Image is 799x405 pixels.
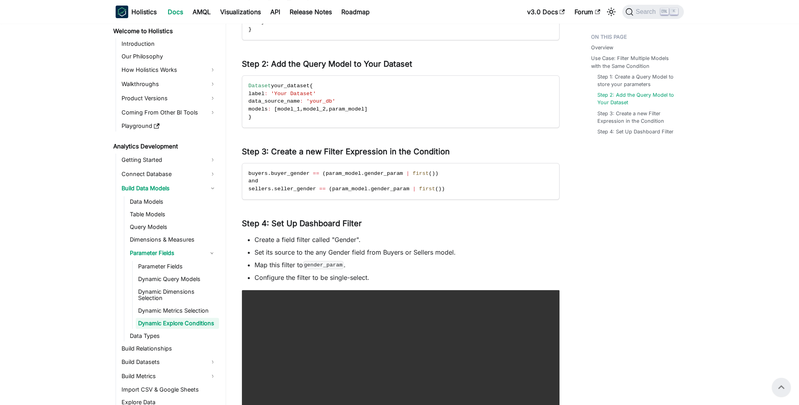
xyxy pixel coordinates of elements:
[119,92,219,105] a: Product Versions
[249,91,265,97] span: label
[116,6,157,18] a: HolisticsHolistics
[127,330,219,341] a: Data Types
[264,91,268,97] span: :
[274,186,316,192] span: seller_gender
[119,78,219,90] a: Walkthroughs
[136,261,219,272] a: Parameter Fields
[313,171,319,176] span: ==
[163,6,188,18] a: Docs
[254,247,559,257] li: Set its source to the any Gender field from Buyers or Sellers model.
[254,235,559,244] li: Create a field filter called "Gender".
[119,343,219,354] a: Build Relationships
[322,171,326,176] span: (
[249,26,252,32] span: }
[254,260,559,270] li: Map this filter to .
[622,5,683,19] button: Search (Ctrl+K)
[119,182,219,195] a: Build Data Models
[597,128,674,135] a: Step 4: Set Up Dashboard Filter
[419,186,435,192] span: first
[442,186,445,192] span: )
[597,73,676,88] a: Step 1: Create a Query Model to store your parameters
[591,44,613,51] a: Overview
[570,6,605,18] a: Forum
[522,6,570,18] a: v3.0 Docs
[127,196,219,207] a: Data Models
[413,171,429,176] span: first
[119,120,219,131] a: Playground
[326,106,329,112] span: ,
[249,83,271,89] span: Dataset
[277,106,300,112] span: model_1
[670,8,678,15] kbd: K
[119,38,219,49] a: Introduction
[413,186,416,192] span: |
[268,106,271,112] span: :
[111,141,219,152] a: Analytics Development
[605,6,617,18] button: Switch between dark and light mode (currently light mode)
[271,83,310,89] span: your_dataset
[329,186,332,192] span: (
[438,186,442,192] span: )
[131,7,157,17] b: Holistics
[432,171,435,176] span: )
[319,186,326,192] span: ==
[361,171,364,176] span: .
[429,171,432,176] span: (
[591,54,679,69] a: Use Case: Filter Multiple Models with the Same Condition
[300,98,303,104] span: :
[367,186,370,192] span: .
[249,186,271,192] span: sellers
[306,98,335,104] span: 'your_db'
[271,171,310,176] span: buyer_gender
[136,274,219,285] a: Dynamic Query Models
[300,106,303,112] span: ,
[326,171,361,176] span: param_model
[271,186,274,192] span: .
[274,106,277,112] span: [
[242,59,559,69] h3: Step 2: Add the Query Model to Your Dataset
[597,91,676,106] a: Step 2: Add the Query Model to Your Dataset
[205,247,219,259] button: Collapse sidebar category 'Parameter Fields'
[249,106,268,112] span: models
[119,106,219,119] a: Coming From Other BI Tools
[249,114,252,120] span: }
[136,286,219,304] a: Dynamic Dimensions Selection
[136,305,219,316] a: Dynamic Metrics Selection
[364,106,367,112] span: ]
[127,247,205,259] a: Parameter Fields
[406,171,409,176] span: |
[633,8,661,15] span: Search
[119,356,219,368] a: Build Datasets
[371,186,410,192] span: gender_param
[271,91,316,97] span: 'Your Dataset'
[111,26,219,37] a: Welcome to Holistics
[285,6,337,18] a: Release Notes
[242,147,559,157] h3: Step 3: Create a new Filter Expression in the Condition
[329,106,365,112] span: param_model
[364,171,403,176] span: gender_param
[310,83,313,89] span: {
[249,171,268,176] span: buyers
[215,6,266,18] a: Visualizations
[249,178,258,184] span: and
[127,221,219,232] a: Query Models
[119,51,219,62] a: Our Philosophy
[261,19,264,25] span: }
[435,171,438,176] span: )
[127,209,219,220] a: Table Models
[116,6,128,18] img: Holistics
[303,261,344,269] code: gender_param
[119,384,219,395] a: Import CSV & Google Sheets
[332,186,368,192] span: param_model
[119,154,219,166] a: Getting Started
[266,6,285,18] a: API
[772,378,791,397] button: Scroll back to top
[119,168,219,180] a: Connect Database
[303,106,326,112] span: model_2
[242,219,559,229] h3: Step 4: Set Up Dashboard Filter
[268,171,271,176] span: .
[136,318,219,329] a: Dynamic Explore Conditions
[119,370,219,382] a: Build Metrics
[119,64,219,76] a: How Holistics Works
[249,98,300,104] span: data_source_name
